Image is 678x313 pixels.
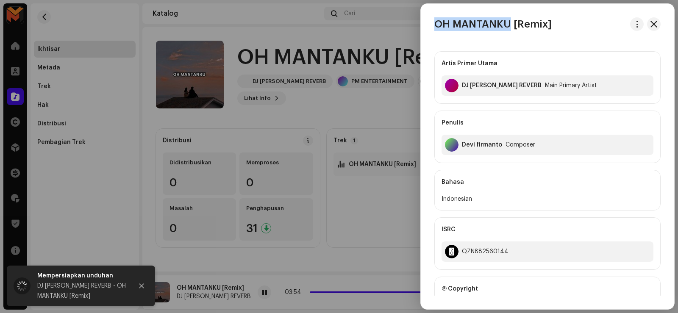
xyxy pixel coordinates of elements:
[37,271,126,281] div: Mempersiapkan unduhan
[133,277,150,294] button: Close
[442,194,653,204] div: Indonesian
[442,170,653,194] div: Bahasa
[545,82,597,89] div: Main Primary Artist
[434,17,552,31] h3: OH MANTANKU [Remix]
[442,52,653,75] div: Artis Primer Utama
[442,277,653,301] div: Ⓟ Copyright
[462,248,508,255] div: QZN882560144
[462,141,502,148] div: Devi firmanto
[442,111,653,135] div: Penulis
[506,141,535,148] div: Composer
[442,218,653,241] div: ISRC
[37,281,126,301] div: DJ [PERSON_NAME] REVERB - OH MANTANKU [Remix]
[462,82,542,89] div: DJ PONGSKY REVERB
